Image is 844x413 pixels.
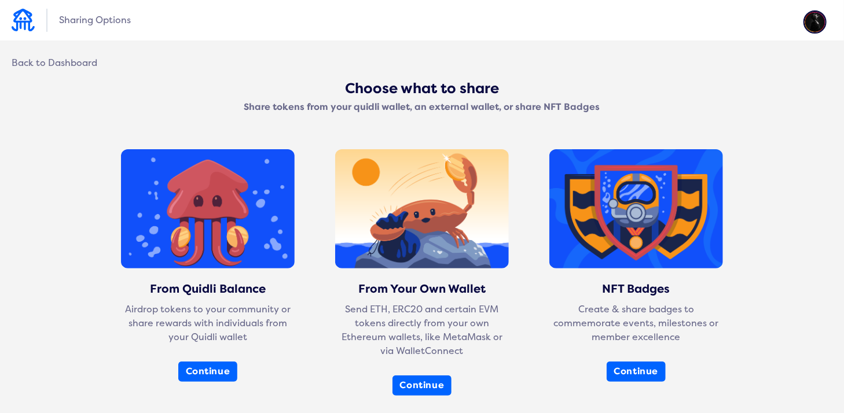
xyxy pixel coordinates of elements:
[12,58,97,69] div: Back to Dashboard
[549,282,723,296] div: NFT Badges
[335,282,509,296] div: From Your Own Wallet
[549,149,723,268] img: NFT Badges
[59,15,131,25] span: Sharing Options
[607,362,666,382] button: Continue
[392,375,452,396] button: Continue
[549,303,723,344] div: Create & share badges to commemorate events, milestones or member excellence
[803,10,827,34] img: account
[121,282,295,296] div: From Quidli Balance
[121,149,295,268] img: From Quidli Balance
[12,80,832,97] div: Choose what to share
[12,9,35,31] img: Quidli
[335,303,509,358] div: Send ETH, ERC20 and certain EVM tokens directly from your own Ethereum wallets, like MetaMask or ...
[335,149,509,268] img: From Your Own Wallet
[12,102,832,112] div: Share tokens from your quidli wallet, an external wallet, or share NFT Badges
[178,362,237,382] button: Continue
[121,303,295,344] div: Airdrop tokens to your community or share rewards with individuals from your Quidli wallet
